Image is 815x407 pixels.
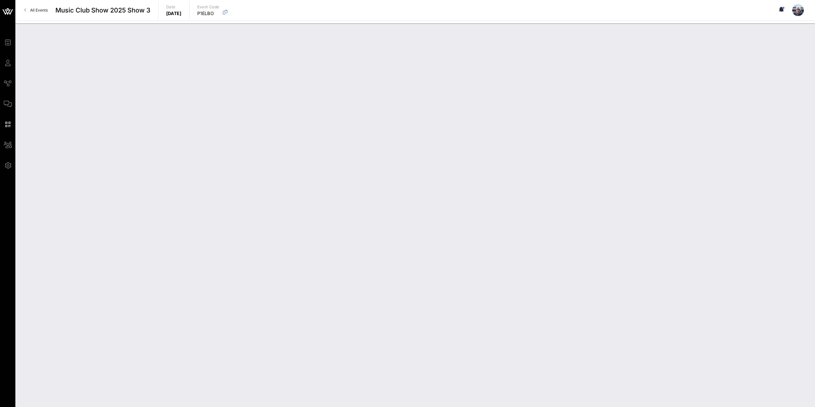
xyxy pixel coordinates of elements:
p: Event Code [197,4,219,10]
p: Date [166,4,182,10]
p: [DATE] [166,10,182,17]
p: P1ELBO [197,10,219,17]
span: All Events [30,8,48,12]
span: Music Club Show 2025 Show 3 [55,5,151,15]
a: All Events [20,5,52,15]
